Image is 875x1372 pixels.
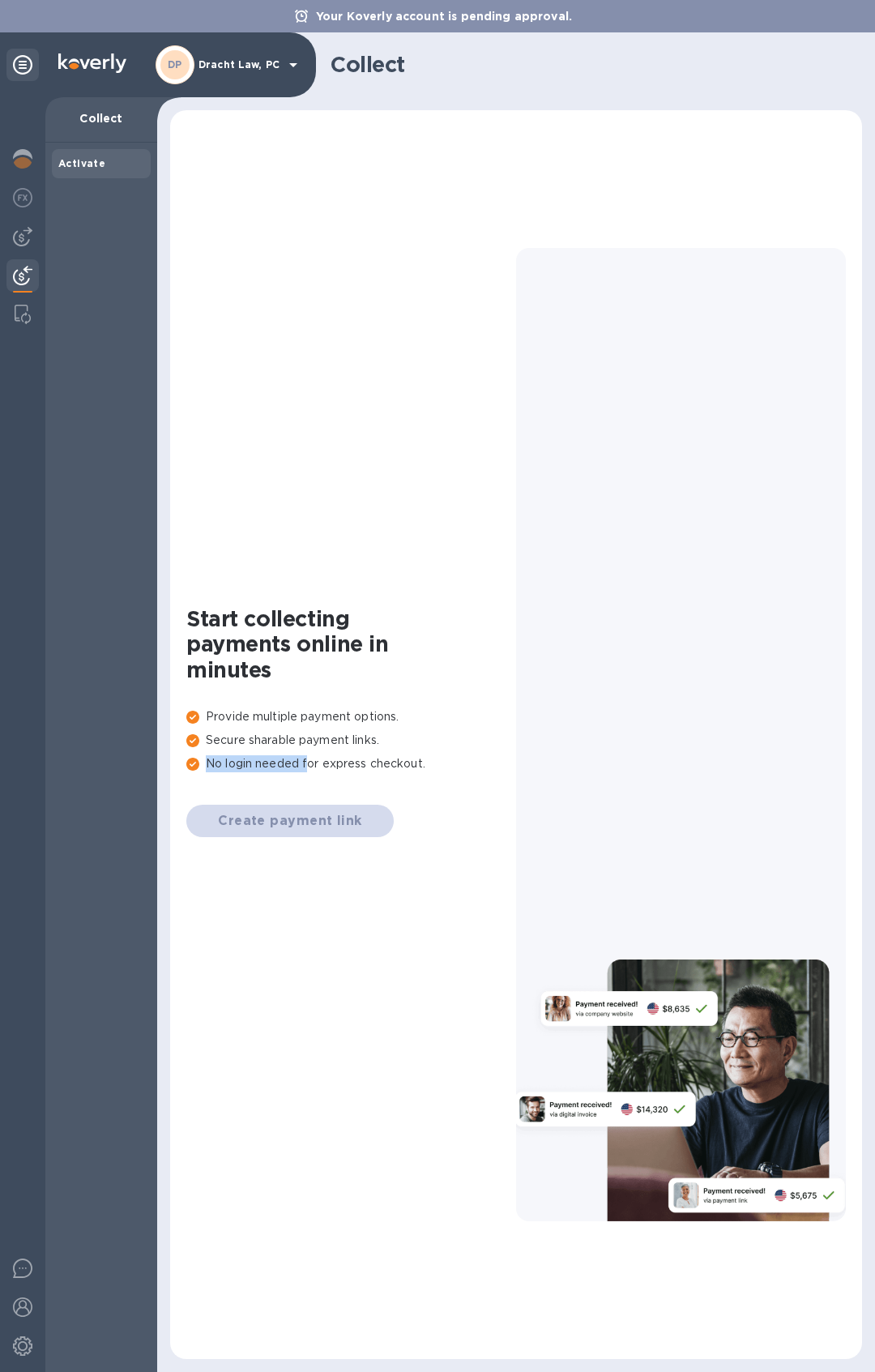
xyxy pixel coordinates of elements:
p: No login needed for express checkout. [186,755,516,772]
img: Logo [58,53,126,73]
p: Collect [58,110,144,126]
p: Secure sharable payment links. [186,732,516,749]
p: Your Koverly account is pending approval. [308,8,580,24]
p: Dracht Law, PC [198,59,280,71]
div: Unpin categories [6,49,39,81]
p: Provide multiple payment options. [186,708,516,725]
h1: Collect [331,52,849,78]
b: DP [168,58,182,71]
img: Foreign exchange [13,188,32,207]
b: Activate [58,157,105,169]
h1: Start collecting payments online in minutes [186,606,516,683]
